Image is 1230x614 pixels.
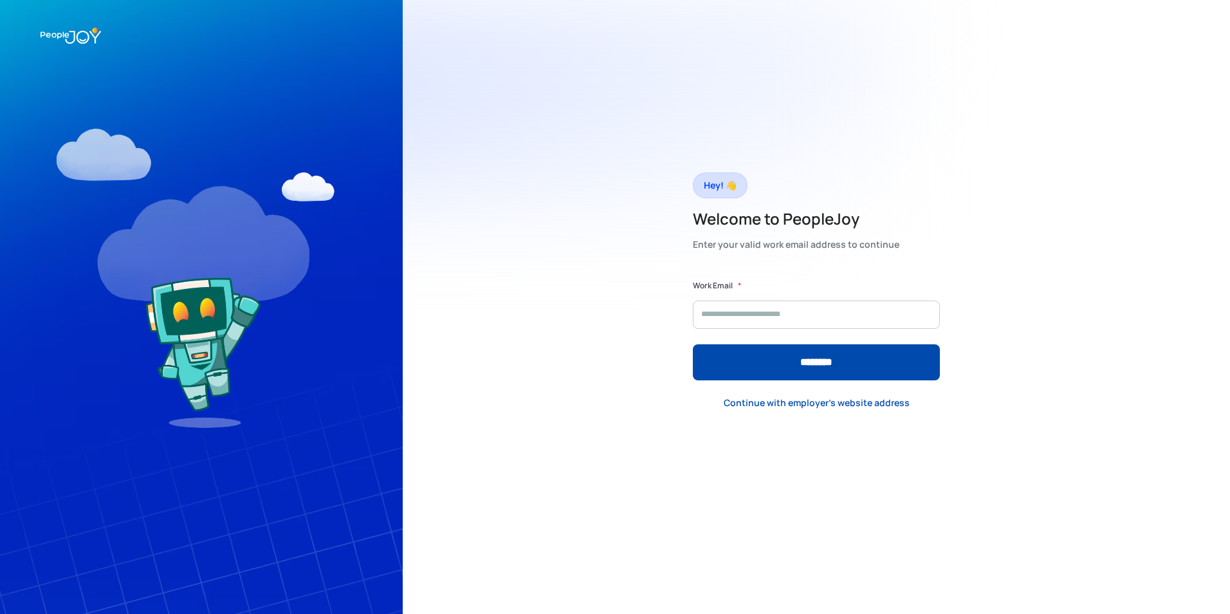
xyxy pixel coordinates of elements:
[704,176,737,194] div: Hey! 👋
[693,279,940,380] form: Form
[693,279,733,292] label: Work Email
[713,390,920,416] a: Continue with employer's website address
[693,209,899,229] h2: Welcome to PeopleJoy
[724,396,910,409] div: Continue with employer's website address
[693,236,899,254] div: Enter your valid work email address to continue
